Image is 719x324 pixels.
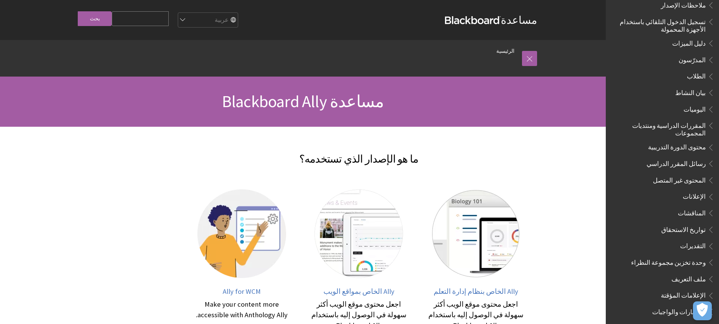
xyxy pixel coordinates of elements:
span: مساعدة Blackboard Ally [222,91,384,112]
span: تواريخ الاستحقاق [661,223,706,233]
img: Ally الخاص بنظام إدارة التعلم [431,189,520,278]
input: بحث [78,11,112,26]
select: Site Language Selector [177,13,238,28]
span: بيان النشاط [675,86,706,97]
span: محتوى الدورة التدريبية [648,141,706,151]
span: المدرّسون [679,54,706,64]
span: دليل الميزات [672,37,706,47]
a: مساعدةBlackboard [445,13,537,27]
span: Ally الخاص بمواقع الويب [323,287,394,296]
span: المحتوى غير المتصل [653,174,706,184]
div: Make your content more accessible with Anthology Ally. [191,299,293,320]
button: فتح التفضيلات [693,301,712,320]
span: رسائل المقرر الدراسي [647,157,706,167]
span: التقديرات [680,240,706,250]
span: Ally الخاص بنظام إدارة التعلم [434,287,518,296]
span: الطلاب [687,70,706,80]
span: الإعلامات المؤقتة [661,289,706,299]
a: الرئيسية [496,46,514,56]
span: Ally for WCM [223,287,261,296]
span: اليوميات [684,103,706,113]
span: المناقشات [678,207,706,217]
span: الإعلانات [683,190,706,201]
strong: Blackboard [445,16,501,24]
span: وحدة تخزين مجموعة النظراء [631,256,706,266]
span: ملف التعريف [671,273,706,283]
span: تسجيل الدخول التلقائي باستخدام الأجهزة المحمولة [615,15,706,33]
img: Ally for WCM [197,189,286,278]
span: الاختبارات والواجبات [652,306,706,316]
span: المقررات الدراسية ومنتديات المجموعات [615,119,706,137]
h2: ما هو الإصدار الذي تستخدمه؟ [125,142,593,167]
